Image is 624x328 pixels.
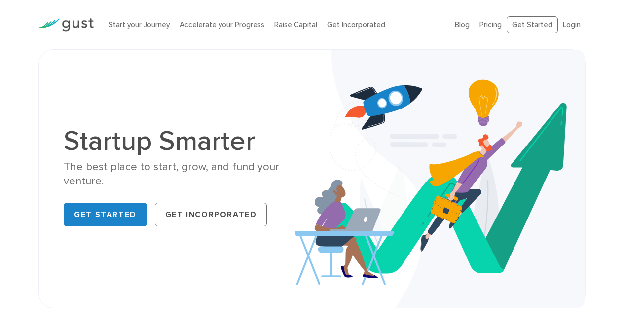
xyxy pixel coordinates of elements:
img: Startup Smarter Hero [295,50,585,308]
a: Get Started [64,203,147,226]
a: Accelerate your Progress [180,20,264,29]
a: Raise Capital [274,20,317,29]
h1: Startup Smarter [64,127,304,155]
a: Start your Journey [109,20,170,29]
a: Blog [455,20,470,29]
a: Get Incorporated [327,20,385,29]
a: Get Incorporated [155,203,267,226]
img: Gust Logo [38,18,94,32]
a: Login [563,20,581,29]
div: The best place to start, grow, and fund your venture. [64,160,304,189]
a: Pricing [479,20,502,29]
a: Get Started [507,16,558,34]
